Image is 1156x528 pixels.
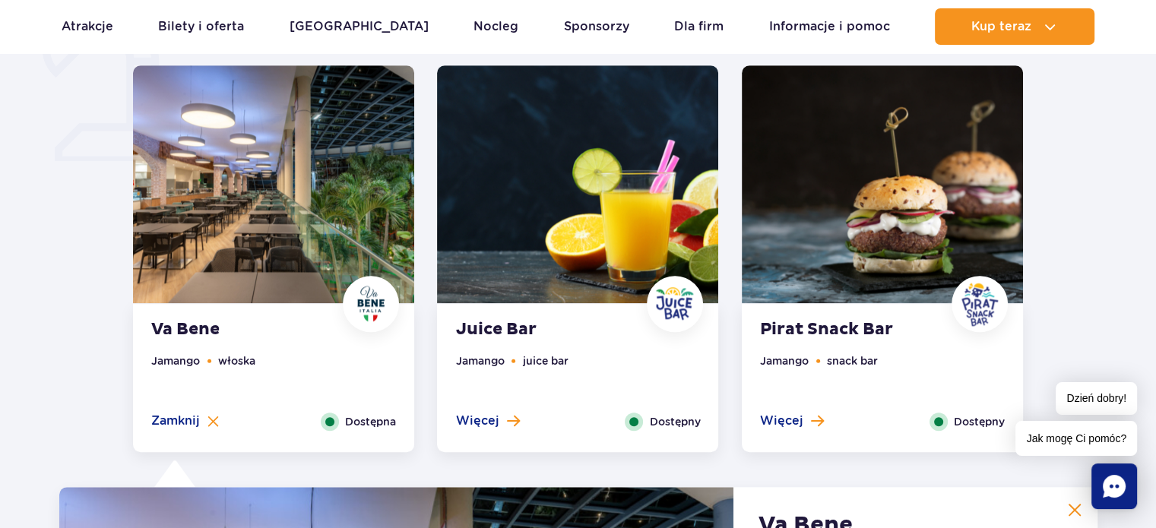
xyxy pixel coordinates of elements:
[564,8,629,45] a: Sponsorzy
[151,413,219,429] button: Zamknij
[1056,382,1137,415] span: Dzień dobry!
[151,353,200,369] li: Jamango
[473,8,518,45] a: Nocleg
[522,353,568,369] li: juice bar
[760,319,944,340] strong: Pirat Snack Bar
[290,8,429,45] a: [GEOGRAPHIC_DATA]
[218,353,255,369] li: włoska
[158,8,244,45] a: Bilety i oferta
[1091,463,1137,509] div: Chat
[345,413,396,430] span: Dostępna
[760,413,824,429] button: Więcej
[742,65,1023,303] img: Pirat Snack Bar
[133,65,414,303] img: Va Bene
[954,413,1005,430] span: Dostępny
[455,413,499,429] span: Więcej
[62,8,113,45] a: Atrakcje
[151,413,200,429] span: Zamknij
[827,353,878,369] li: snack bar
[957,281,1002,327] img: Pirat Snack Bar
[652,281,698,327] img: Juice Bar
[769,8,890,45] a: Informacje i pomoc
[760,413,803,429] span: Więcej
[455,319,639,340] strong: Juice Bar
[674,8,724,45] a: Dla firm
[649,413,700,430] span: Dostępny
[1015,421,1137,456] span: Jak mogę Ci pomóc?
[151,319,335,340] strong: Va Bene
[455,353,504,369] li: Jamango
[455,413,519,429] button: Więcej
[348,281,394,327] img: Va Bene
[935,8,1094,45] button: Kup teraz
[760,353,809,369] li: Jamango
[437,65,718,303] img: Juice Bar
[971,20,1031,33] span: Kup teraz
